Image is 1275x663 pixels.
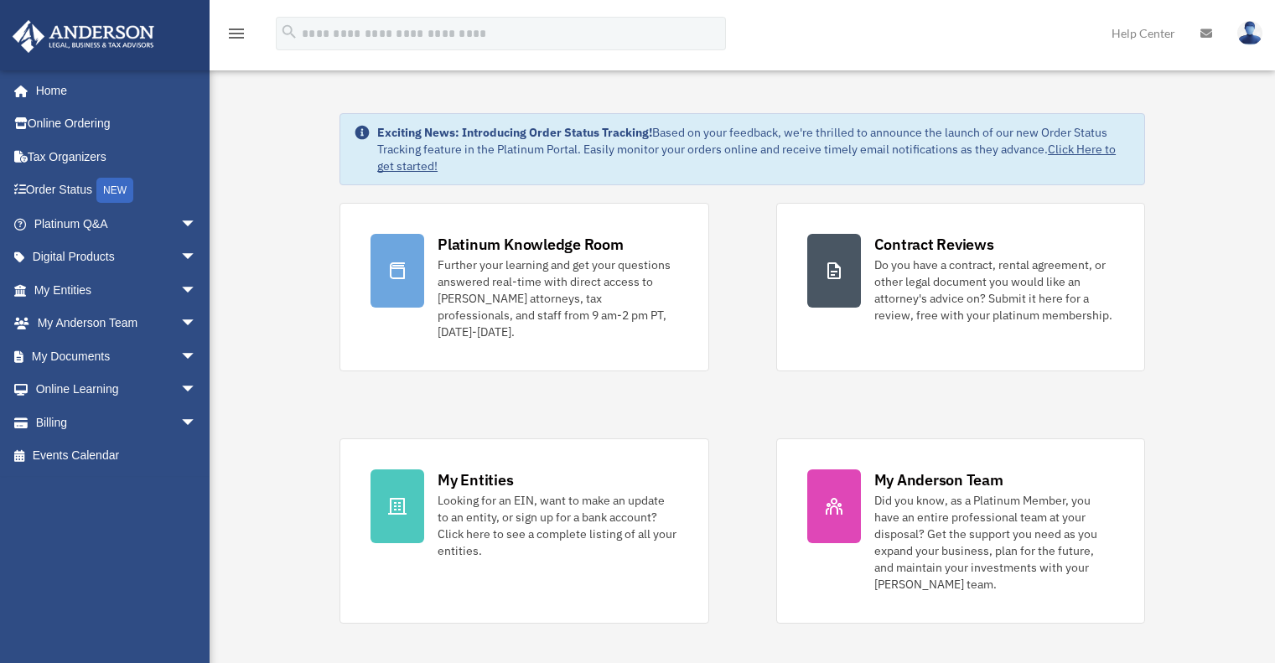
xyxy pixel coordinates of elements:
a: Billingarrow_drop_down [12,406,222,439]
a: My Anderson Teamarrow_drop_down [12,307,222,340]
a: My Entitiesarrow_drop_down [12,273,222,307]
div: Did you know, as a Platinum Member, you have an entire professional team at your disposal? Get th... [874,492,1114,593]
a: Tax Organizers [12,140,222,174]
a: Online Learningarrow_drop_down [12,373,222,407]
a: Home [12,74,214,107]
a: Order StatusNEW [12,174,222,208]
img: User Pic [1237,21,1262,45]
div: Further your learning and get your questions answered real-time with direct access to [PERSON_NAM... [438,256,677,340]
a: Click Here to get started! [377,142,1116,174]
i: menu [226,23,246,44]
span: arrow_drop_down [180,406,214,440]
div: Looking for an EIN, want to make an update to an entity, or sign up for a bank account? Click her... [438,492,677,559]
a: My Documentsarrow_drop_down [12,339,222,373]
i: search [280,23,298,41]
a: Online Ordering [12,107,222,141]
a: Contract Reviews Do you have a contract, rental agreement, or other legal document you would like... [776,203,1145,371]
span: arrow_drop_down [180,241,214,275]
span: arrow_drop_down [180,273,214,308]
div: Contract Reviews [874,234,994,255]
strong: Exciting News: Introducing Order Status Tracking! [377,125,652,140]
div: NEW [96,178,133,203]
div: My Entities [438,469,513,490]
div: Do you have a contract, rental agreement, or other legal document you would like an attorney's ad... [874,256,1114,324]
a: Events Calendar [12,439,222,473]
a: Digital Productsarrow_drop_down [12,241,222,274]
a: Platinum Knowledge Room Further your learning and get your questions answered real-time with dire... [339,203,708,371]
span: arrow_drop_down [180,339,214,374]
span: arrow_drop_down [180,373,214,407]
a: Platinum Q&Aarrow_drop_down [12,207,222,241]
span: arrow_drop_down [180,307,214,341]
div: My Anderson Team [874,469,1003,490]
span: arrow_drop_down [180,207,214,241]
div: Platinum Knowledge Room [438,234,624,255]
div: Based on your feedback, we're thrilled to announce the launch of our new Order Status Tracking fe... [377,124,1131,174]
a: My Anderson Team Did you know, as a Platinum Member, you have an entire professional team at your... [776,438,1145,624]
img: Anderson Advisors Platinum Portal [8,20,159,53]
a: My Entities Looking for an EIN, want to make an update to an entity, or sign up for a bank accoun... [339,438,708,624]
a: menu [226,29,246,44]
